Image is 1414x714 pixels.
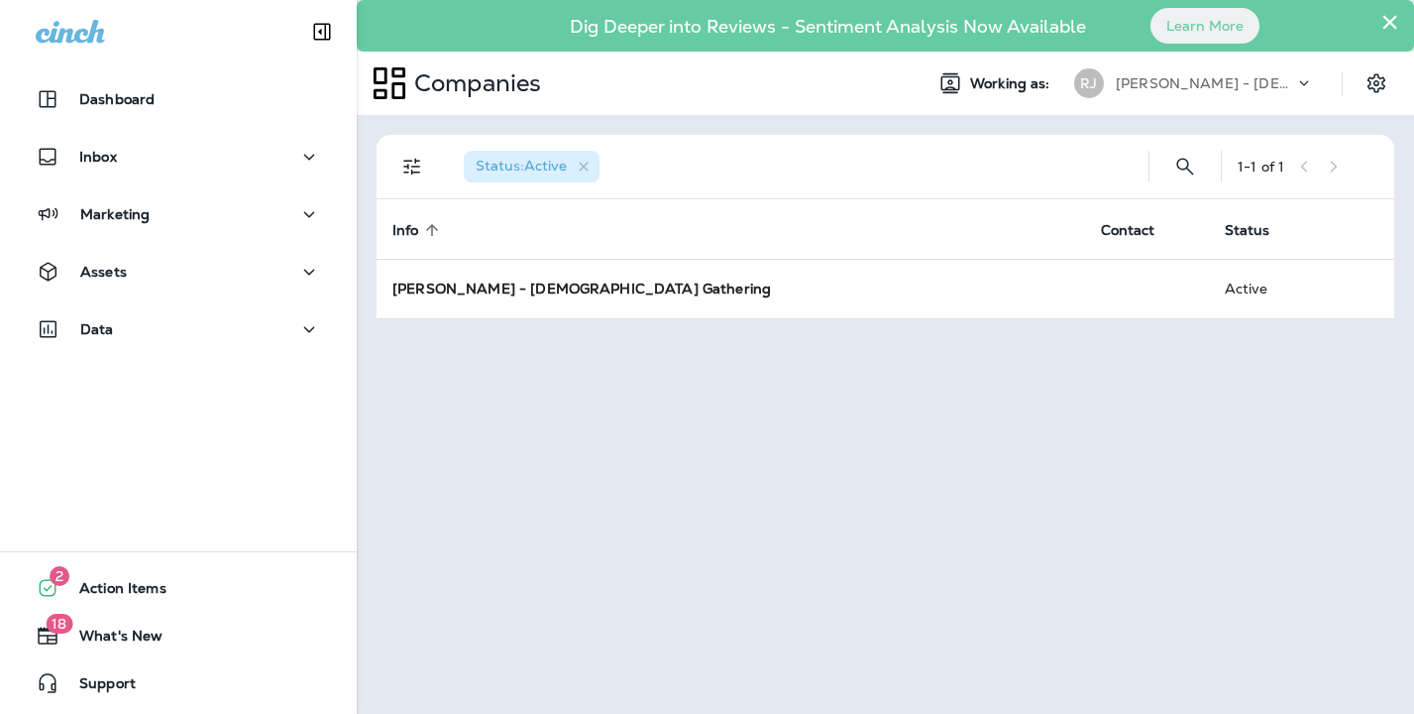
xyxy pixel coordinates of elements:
[20,663,337,703] button: Support
[1074,68,1104,98] div: RJ
[1225,222,1270,239] span: Status
[392,222,419,239] span: Info
[512,24,1143,30] p: Dig Deeper into Reviews - Sentiment Analysis Now Available
[392,221,445,239] span: Info
[80,264,127,280] p: Assets
[1359,65,1394,101] button: Settings
[79,149,117,165] p: Inbox
[1101,221,1181,239] span: Contact
[392,147,432,186] button: Filters
[80,321,114,337] p: Data
[1225,221,1296,239] span: Status
[59,675,136,699] span: Support
[20,194,337,234] button: Marketing
[46,614,72,634] span: 18
[476,157,567,175] span: Status : Active
[294,12,350,52] button: Collapse Sidebar
[1238,159,1284,175] div: 1 - 1 of 1
[464,151,599,182] div: Status:Active
[59,580,166,604] span: Action Items
[50,566,69,586] span: 2
[20,568,337,608] button: 2Action Items
[20,309,337,349] button: Data
[1116,75,1294,91] p: [PERSON_NAME] - [DEMOGRAPHIC_DATA] Gathering
[59,628,163,652] span: What's New
[1165,147,1205,186] button: Search Companies
[20,79,337,119] button: Dashboard
[406,68,541,98] p: Companies
[970,75,1054,92] span: Working as:
[20,616,337,655] button: 18What's New
[79,91,155,107] p: Dashboard
[1101,222,1155,239] span: Contact
[1150,8,1259,44] button: Learn More
[20,252,337,292] button: Assets
[392,280,771,297] strong: [PERSON_NAME] - [DEMOGRAPHIC_DATA] Gathering
[1209,259,1324,318] td: Active
[80,206,150,222] p: Marketing
[1380,6,1399,38] button: Close
[20,137,337,177] button: Inbox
